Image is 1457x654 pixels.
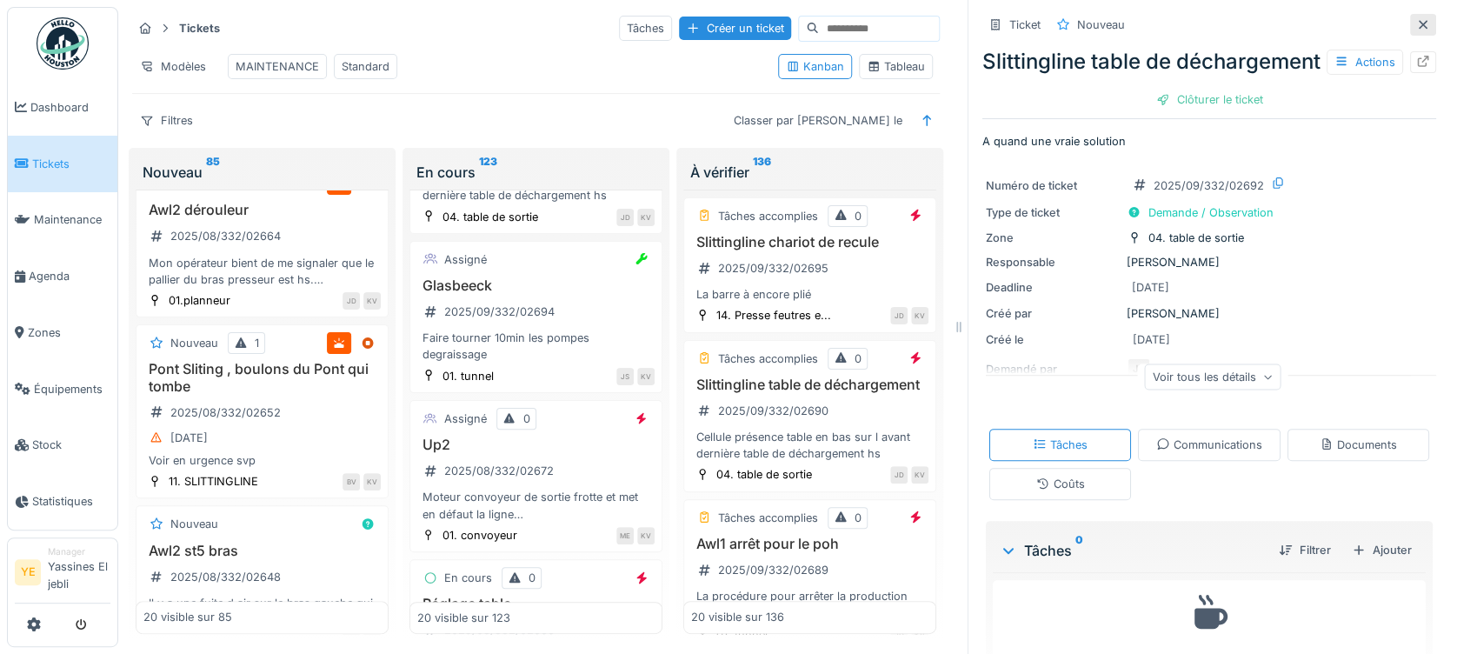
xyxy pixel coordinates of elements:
[691,429,928,462] div: Cellule présence table en bas sur l avant dernière table de déchargement hs
[1133,331,1170,348] div: [DATE]
[1320,437,1397,453] div: Documents
[982,46,1436,77] div: Slittingline table de déchargement
[637,209,655,226] div: KV
[986,305,1120,322] div: Créé par
[718,208,818,224] div: Tâches accomplies
[1033,437,1088,453] div: Tâches
[169,292,230,309] div: 01.planneur
[132,108,201,133] div: Filtres
[363,473,381,490] div: KV
[1148,230,1244,246] div: 04. table de sortie
[1145,364,1281,390] div: Voir tous les détails
[986,230,1120,246] div: Zone
[29,268,110,284] span: Agenda
[479,162,497,183] sup: 123
[32,493,110,510] span: Statistiques
[417,277,655,294] h3: Glasbeeck
[637,527,655,544] div: KV
[30,99,110,116] span: Dashboard
[1000,540,1265,561] div: Tâches
[444,304,555,320] div: 2025/09/332/02694
[691,234,928,250] h3: Slittingline chariot de recule
[172,20,227,37] strong: Tickets
[718,562,828,578] div: 2025/09/332/02689
[691,588,928,621] div: La procédure pour arrêter la production en sécurité afin de faire le poh ne fonctionne pas
[48,545,110,558] div: Manager
[855,208,862,224] div: 0
[986,254,1433,270] div: [PERSON_NAME]
[786,58,844,75] div: Kanban
[34,381,110,397] span: Équipements
[143,361,381,394] h3: Pont Sliting , boulons du Pont qui tombe
[170,430,208,446] div: [DATE]
[442,527,517,544] div: 01. convoyeur
[1149,88,1270,111] div: Clôturer le ticket
[1345,538,1419,562] div: Ajouter
[1156,437,1262,453] div: Communications
[206,162,220,183] sup: 85
[911,307,928,324] div: KV
[986,254,1120,270] div: Responsable
[8,417,117,474] a: Stock
[982,133,1436,150] p: A quand une vraie solution
[417,330,655,363] div: Faire tourner 10min les pompes degraissage
[32,156,110,172] span: Tickets
[444,251,487,268] div: Assigné
[417,596,655,612] h3: Réglage table
[726,108,910,133] div: Classer par [PERSON_NAME] le
[718,403,828,419] div: 2025/09/332/02690
[170,516,218,532] div: Nouveau
[718,510,818,526] div: Tâches accomplies
[529,570,536,586] div: 0
[1154,177,1264,194] div: 2025/09/332/02692
[169,473,258,490] div: 11. SLITTINGLINE
[8,473,117,530] a: Statistiques
[417,489,655,522] div: Moteur convoyeur de sortie frotte et met en défaut la ligne Reglage moteur +cellule après accélér...
[1327,50,1403,75] div: Actions
[1132,279,1169,296] div: [DATE]
[132,54,214,79] div: Modèles
[867,58,925,75] div: Tableau
[1009,17,1041,33] div: Ticket
[986,305,1433,322] div: [PERSON_NAME]
[690,162,929,183] div: À vérifier
[143,162,382,183] div: Nouveau
[32,437,110,453] span: Stock
[143,610,232,626] div: 20 visible sur 85
[890,307,908,324] div: JD
[8,79,117,136] a: Dashboard
[143,452,381,469] div: Voir en urgence svp
[691,286,928,303] div: La barre à encore plié
[417,437,655,453] h3: Up2
[37,17,89,70] img: Badge_color-CXgf-gQk.svg
[1148,204,1274,221] div: Demande / Observation
[15,545,110,604] a: YE ManagerYassines El jebli
[986,331,1120,348] div: Créé le
[363,292,381,310] div: KV
[619,16,672,41] div: Tâches
[416,162,655,183] div: En cours
[716,466,812,483] div: 04. table de sortie
[444,570,492,586] div: En cours
[143,543,381,559] h3: Awl2 st5 bras
[986,177,1120,194] div: Numéro de ticket
[718,350,818,367] div: Tâches accomplies
[28,324,110,341] span: Zones
[691,377,928,393] h3: Slittingline table de déchargement
[170,404,281,421] div: 2025/08/332/02652
[8,304,117,361] a: Zones
[143,255,381,288] div: Mon opérateur bient de me signaler que le pallier du bras presseur est hs. Voir au prochain chang...
[1036,476,1085,492] div: Coûts
[616,527,634,544] div: ME
[343,473,360,490] div: BV
[143,595,381,628] div: Il y a une fuite d air sur le bras gauche qui retient les 4 premières lisses
[1272,538,1338,562] div: Filtrer
[8,361,117,417] a: Équipements
[255,335,259,351] div: 1
[986,204,1120,221] div: Type de ticket
[444,463,554,479] div: 2025/08/332/02672
[342,58,389,75] div: Standard
[911,466,928,484] div: KV
[15,559,41,585] li: YE
[170,335,218,351] div: Nouveau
